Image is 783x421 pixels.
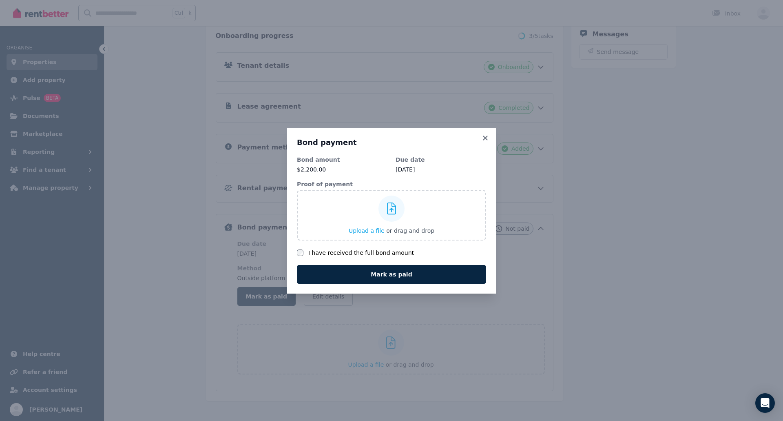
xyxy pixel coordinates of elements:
[349,227,434,235] button: Upload a file or drag and drop
[755,393,775,413] div: Open Intercom Messenger
[297,265,486,284] button: Mark as paid
[297,156,387,164] dt: Bond amount
[297,138,486,147] h3: Bond payment
[386,227,434,234] span: or drag and drop
[396,156,486,164] dt: Due date
[297,180,486,188] dt: Proof of payment
[308,249,414,257] label: I have received the full bond amount
[349,227,385,234] span: Upload a file
[297,165,387,174] p: $2,200.00
[396,165,486,174] dd: [DATE]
